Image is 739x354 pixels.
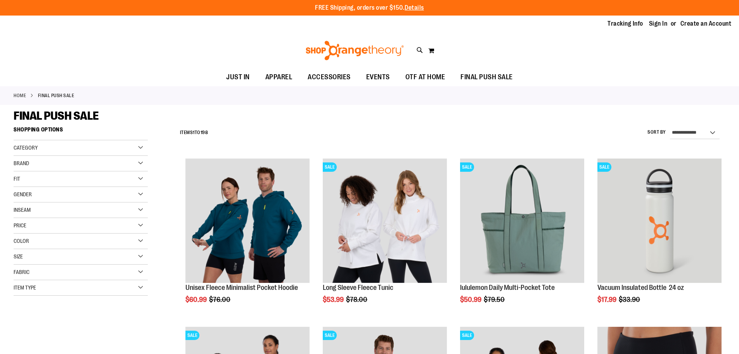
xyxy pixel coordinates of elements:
[607,19,643,28] a: Tracking Info
[185,159,310,284] a: Unisex Fleece Minimalist Pocket Hoodie
[38,92,74,99] strong: FINAL PUSH SALE
[226,68,250,86] span: JUST IN
[594,155,725,323] div: product
[201,130,208,135] span: 198
[460,68,513,86] span: FINAL PUSH SALE
[258,68,300,86] a: APPAREL
[405,68,445,86] span: OTF AT HOME
[460,159,584,284] a: lululemon Daily Multi-Pocket ToteSALE
[484,296,506,303] span: $79.50
[14,145,38,151] span: Category
[180,127,208,139] h2: Items to
[319,155,451,323] div: product
[265,68,292,86] span: APPAREL
[597,162,611,172] span: SALE
[323,159,447,283] img: Product image for Fleece Long Sleeve
[185,159,310,283] img: Unisex Fleece Minimalist Pocket Hoodie
[14,191,32,197] span: Gender
[14,176,20,182] span: Fit
[460,296,483,303] span: $50.99
[597,284,684,291] a: Vacuum Insulated Bottle 24 oz
[14,269,29,275] span: Fabric
[597,159,722,283] img: Vacuum Insulated Bottle 24 oz
[193,130,195,135] span: 1
[346,296,369,303] span: $78.00
[14,160,29,166] span: Brand
[460,284,555,291] a: lululemon Daily Multi-Pocket Tote
[460,331,474,340] span: SALE
[366,68,390,86] span: EVENTS
[323,162,337,172] span: SALE
[182,155,313,323] div: product
[14,222,26,228] span: Price
[398,68,453,86] a: OTF AT HOME
[323,296,345,303] span: $53.99
[209,296,232,303] span: $76.00
[649,19,668,28] a: Sign In
[14,92,26,99] a: Home
[460,159,584,283] img: lululemon Daily Multi-Pocket Tote
[358,68,398,86] a: EVENTS
[680,19,732,28] a: Create an Account
[597,296,618,303] span: $17.99
[14,284,36,291] span: Item Type
[323,284,393,291] a: Long Sleeve Fleece Tunic
[323,159,447,284] a: Product image for Fleece Long SleeveSALE
[185,296,208,303] span: $60.99
[405,4,424,11] a: Details
[185,284,298,291] a: Unisex Fleece Minimalist Pocket Hoodie
[647,129,666,136] label: Sort By
[218,68,258,86] a: JUST IN
[456,155,588,323] div: product
[453,68,521,86] a: FINAL PUSH SALE
[323,331,337,340] span: SALE
[14,123,148,140] strong: Shopping Options
[305,41,405,60] img: Shop Orangetheory
[308,68,351,86] span: ACCESSORIES
[14,109,99,122] span: FINAL PUSH SALE
[597,159,722,284] a: Vacuum Insulated Bottle 24 ozSALE
[460,162,474,172] span: SALE
[315,3,424,12] p: FREE Shipping, orders over $150.
[619,296,641,303] span: $33.90
[14,238,29,244] span: Color
[185,331,199,340] span: SALE
[14,253,23,260] span: Size
[14,207,31,213] span: Inseam
[300,68,358,86] a: ACCESSORIES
